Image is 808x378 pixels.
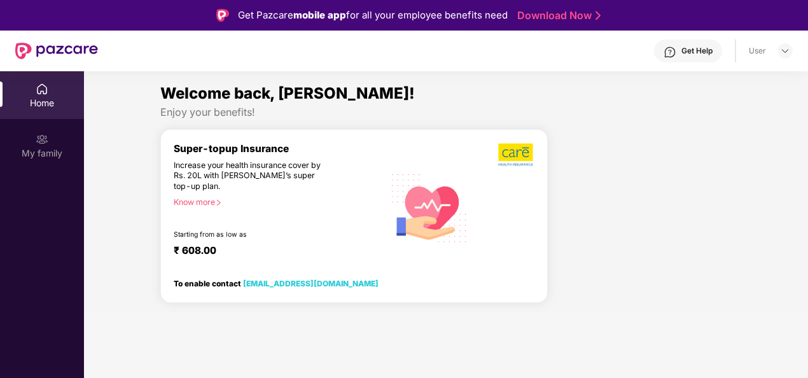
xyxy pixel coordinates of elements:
[596,9,601,22] img: Stroke
[238,8,508,23] div: Get Pazcare for all your employee benefits need
[243,279,379,288] a: [EMAIL_ADDRESS][DOMAIN_NAME]
[174,244,372,260] div: ₹ 608.00
[216,9,229,22] img: Logo
[174,230,330,239] div: Starting from as low as
[664,46,676,59] img: svg+xml;base64,PHN2ZyBpZD0iSGVscC0zMngzMiIgeG1sbnM9Imh0dHA6Ly93d3cudzMub3JnLzIwMDAvc3ZnIiB3aWR0aD...
[498,143,534,167] img: b5dec4f62d2307b9de63beb79f102df3.png
[36,83,48,95] img: svg+xml;base64,PHN2ZyBpZD0iSG9tZSIgeG1sbnM9Imh0dHA6Ly93d3cudzMub3JnLzIwMDAvc3ZnIiB3aWR0aD0iMjAiIG...
[215,199,222,206] span: right
[384,162,475,253] img: svg+xml;base64,PHN2ZyB4bWxucz0iaHR0cDovL3d3dy53My5vcmcvMjAwMC9zdmciIHhtbG5zOnhsaW5rPSJodHRwOi8vd3...
[174,143,384,155] div: Super-topup Insurance
[749,46,766,56] div: User
[174,160,330,192] div: Increase your health insurance cover by Rs. 20L with [PERSON_NAME]’s super top-up plan.
[780,46,790,56] img: svg+xml;base64,PHN2ZyBpZD0iRHJvcGRvd24tMzJ4MzIiIHhtbG5zPSJodHRwOi8vd3d3LnczLm9yZy8yMDAwL3N2ZyIgd2...
[681,46,713,56] div: Get Help
[15,43,98,59] img: New Pazcare Logo
[293,9,346,21] strong: mobile app
[174,279,379,288] div: To enable contact
[36,133,48,146] img: svg+xml;base64,PHN2ZyB3aWR0aD0iMjAiIGhlaWdodD0iMjAiIHZpZXdCb3g9IjAgMCAyMCAyMCIgZmlsbD0ibm9uZSIgeG...
[160,84,415,102] span: Welcome back, [PERSON_NAME]!
[174,197,377,206] div: Know more
[160,106,732,119] div: Enjoy your benefits!
[517,9,597,22] a: Download Now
